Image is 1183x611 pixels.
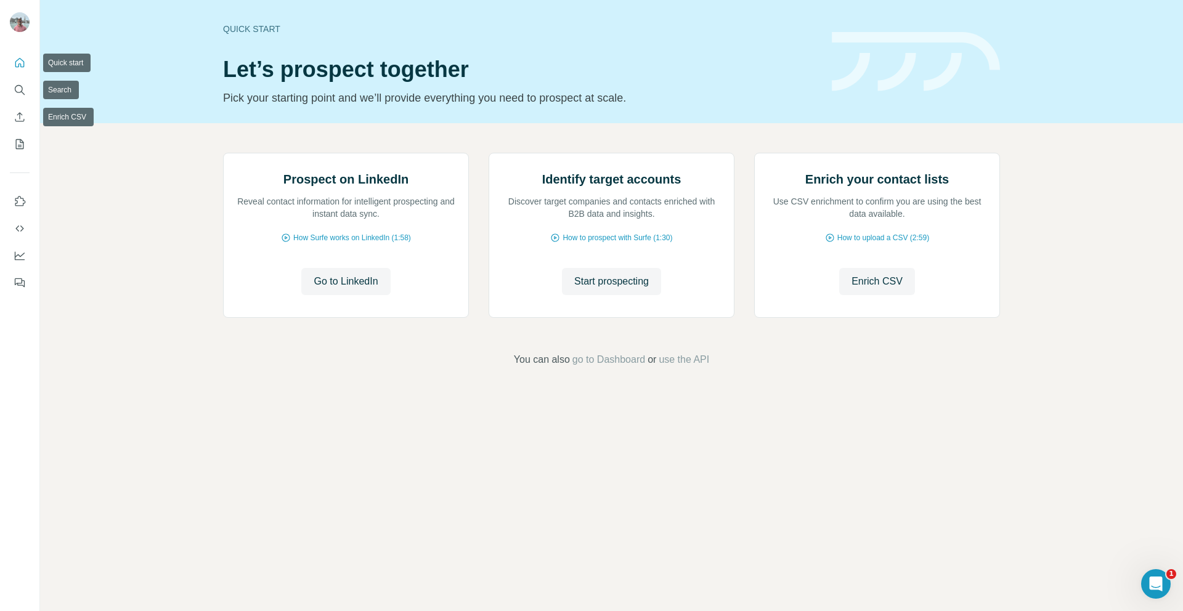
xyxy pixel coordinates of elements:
p: Pick your starting point and we’ll provide everything you need to prospect at scale. [223,89,817,107]
img: Avatar [10,12,30,32]
span: How to upload a CSV (2:59) [837,232,929,243]
span: How to prospect with Surfe (1:30) [563,232,672,243]
button: Quick start [10,52,30,74]
div: Quick start [223,23,817,35]
h2: Identify target accounts [542,171,681,188]
p: Reveal contact information for intelligent prospecting and instant data sync. [236,195,456,220]
img: banner [832,32,1000,92]
h1: Let’s prospect together [223,57,817,82]
button: Feedback [10,272,30,294]
button: Dashboard [10,245,30,267]
button: My lists [10,133,30,155]
span: Go to LinkedIn [314,274,378,289]
span: You can also [514,352,570,367]
button: Use Surfe API [10,217,30,240]
p: Discover target companies and contacts enriched with B2B data and insights. [502,195,722,220]
span: Start prospecting [574,274,649,289]
span: How Surfe works on LinkedIn (1:58) [293,232,411,243]
h2: Enrich your contact lists [805,171,949,188]
button: Use Surfe on LinkedIn [10,190,30,212]
span: or [648,352,656,367]
button: Go to LinkedIn [301,268,390,295]
span: Enrich CSV [852,274,903,289]
h2: Prospect on LinkedIn [283,171,409,188]
button: use the API [659,352,709,367]
p: Use CSV enrichment to confirm you are using the best data available. [767,195,987,220]
button: Search [10,79,30,101]
span: 1 [1166,569,1176,579]
button: Start prospecting [562,268,661,295]
iframe: Intercom live chat [1141,569,1171,599]
button: Enrich CSV [839,268,915,295]
button: go to Dashboard [572,352,645,367]
button: Enrich CSV [10,106,30,128]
